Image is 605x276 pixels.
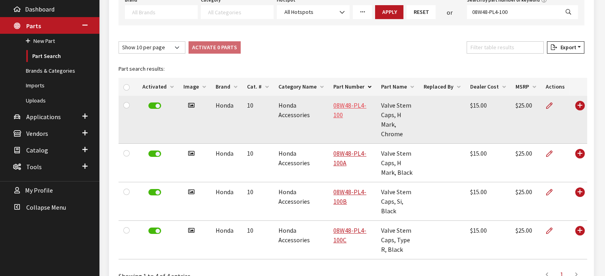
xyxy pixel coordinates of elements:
[570,96,587,144] td: Use Enter key to show more/less
[465,221,511,259] td: $15.00
[511,221,541,259] td: $25.00
[125,5,198,19] span: Select a Brand
[511,182,541,221] td: $25.00
[26,146,48,154] span: Catalog
[242,96,274,144] td: 10
[376,78,419,96] th: Part Name: activate to sort column ascending
[277,5,350,19] span: All Hotspots
[26,163,42,171] span: Tools
[211,96,242,144] td: Honda
[467,41,544,54] input: Filter table results
[465,182,511,221] td: $15.00
[211,221,242,259] td: Honda
[188,189,195,195] i: Has image
[465,78,511,96] th: Dealer Cost: activate to sort column ascending
[467,5,559,19] input: Search
[407,5,436,19] button: Reset
[148,102,161,109] label: Deactivate Part
[138,78,179,96] th: Activated: activate to sort column ascending
[333,226,366,244] a: 08W48-PL4-100C
[188,228,195,234] i: Has image
[26,203,66,211] span: Collapse Menu
[242,78,274,96] th: Cat. #: activate to sort column ascending
[211,78,242,96] th: Brand: activate to sort column ascending
[559,5,578,19] button: Search
[570,221,587,259] td: Use Enter key to show more/less
[333,149,366,167] a: 08W48-PL4-100A
[25,187,53,195] span: My Profile
[353,5,372,19] a: More Filters
[376,221,419,259] td: Valve Stem Caps, Type R, Black
[436,8,464,17] div: or
[333,101,366,119] a: 08W48-PL4-100
[570,182,587,221] td: Use Enter key to show more/less
[547,41,584,54] button: Export
[242,221,274,259] td: 10
[242,182,274,221] td: 10
[333,188,366,205] a: 08W48-PL4-100B
[419,78,465,96] th: Replaced By: activate to sort column ascending
[26,22,41,30] span: Parts
[201,5,274,19] span: Select a Category
[211,182,242,221] td: Honda
[132,8,197,15] textarea: Search
[376,96,419,144] td: Valve Stem Caps, H Mark, Chrome
[119,60,587,78] caption: Part search results:
[148,151,161,157] label: Deactivate Part
[541,78,570,96] th: Actions
[546,96,559,116] a: Edit Part
[465,96,511,144] td: $15.00
[376,144,419,182] td: Valve Stem Caps, H Mark, Black
[546,221,559,241] a: Edit Part
[546,182,559,202] a: Edit Part
[570,144,587,182] td: Use Enter key to show more/less
[329,78,376,96] th: Part Number: activate to sort column descending
[208,8,273,15] textarea: Search
[511,96,541,144] td: $25.00
[557,44,576,51] span: Export
[188,102,195,109] i: Has image
[188,151,195,157] i: Has image
[274,221,329,259] td: Honda Accessories
[274,78,329,96] th: Category Name: activate to sort column ascending
[546,144,559,164] a: Edit Part
[26,129,48,137] span: Vendors
[211,144,242,182] td: Honda
[375,5,403,19] button: Apply
[376,182,419,221] td: Valve Stem Caps, Si, Black
[284,8,313,15] span: All Hotspots
[465,144,511,182] td: $15.00
[274,144,329,182] td: Honda Accessories
[511,144,541,182] td: $25.00
[274,96,329,144] td: Honda Accessories
[148,189,161,195] label: Deactivate Part
[26,113,61,121] span: Applications
[282,8,344,16] span: All Hotspots
[179,78,211,96] th: Image: activate to sort column ascending
[242,144,274,182] td: 10
[274,182,329,221] td: Honda Accessories
[511,78,541,96] th: MSRP: activate to sort column ascending
[148,228,161,234] label: Deactivate Part
[25,5,54,13] span: Dashboard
